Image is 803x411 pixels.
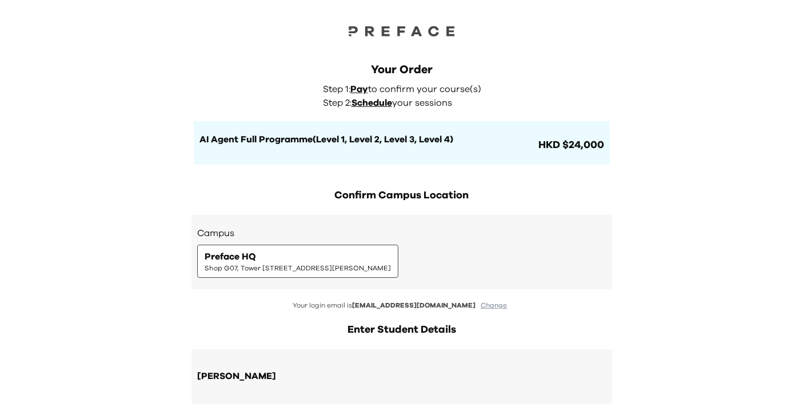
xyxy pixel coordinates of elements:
[352,302,476,309] span: [EMAIL_ADDRESS][DOMAIN_NAME]
[536,137,604,153] span: HKD $24,000
[191,187,612,203] h2: Confirm Campus Location
[205,250,256,264] span: Preface HQ
[194,62,610,78] div: Your Order
[191,322,612,338] h2: Enter Student Details
[351,98,392,107] span: Schedule
[323,96,488,110] p: Step 2: your sessions
[199,133,536,146] h1: AI Agent Full Programme(Level 1, Level 2, Level 3, Level 4)
[205,264,391,273] span: Shop G07, Tower [STREET_ADDRESS][PERSON_NAME]
[477,301,510,310] button: Change
[197,226,606,240] h3: Campus
[323,82,488,96] p: Step 1: to confirm your course(s)
[350,85,368,94] span: Pay
[191,301,612,310] p: Your login email is
[345,23,459,39] img: Preface Logo
[197,369,276,384] div: [PERSON_NAME]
